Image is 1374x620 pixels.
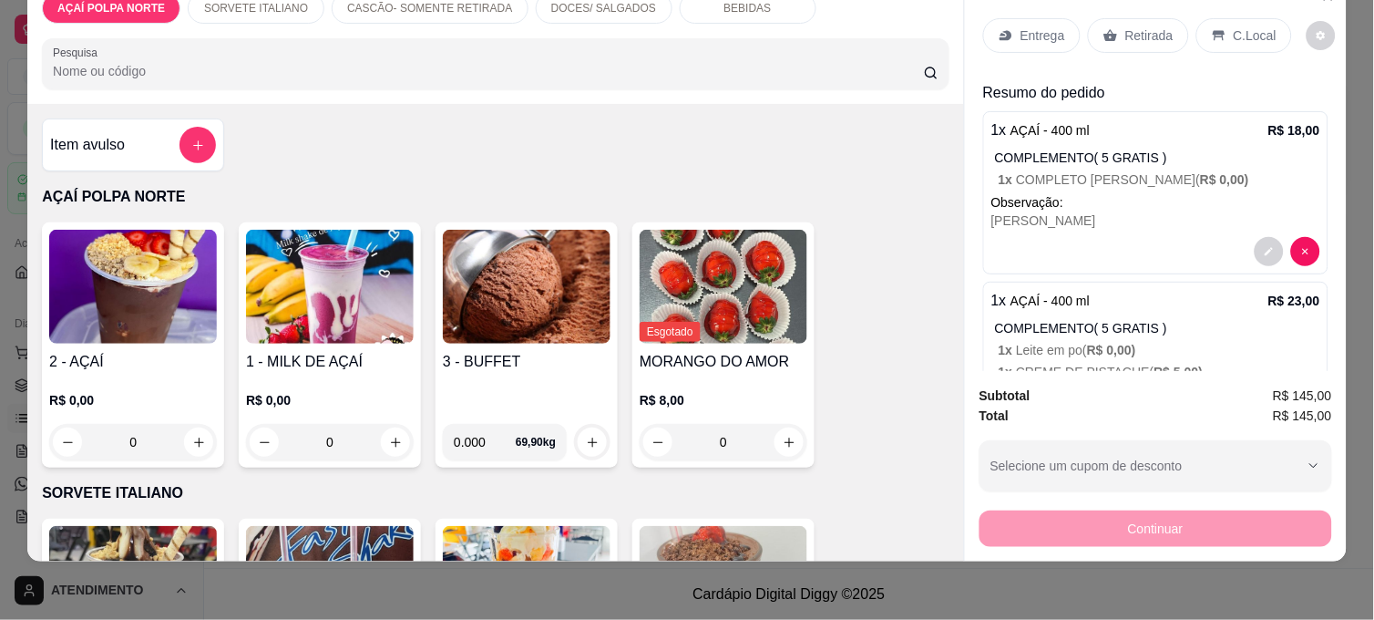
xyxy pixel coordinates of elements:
[246,351,414,373] h4: 1 - MILK DE AÇAÍ
[983,82,1328,104] p: Resumo do pedido
[49,351,217,373] h4: 2 - AÇAÍ
[42,482,949,504] p: SORVETE ITALIANO
[1268,292,1320,310] p: R$ 23,00
[999,365,1016,379] span: 1 x
[53,62,924,80] input: Pesquisa
[999,172,1016,187] span: 1 x
[643,428,672,457] button: decrease-product-quantity
[1291,237,1320,266] button: decrease-product-quantity
[991,290,1091,312] p: 1 x
[42,186,949,208] p: AÇAÍ POLPA NORTE
[995,149,1320,167] p: COMPLEMENTO( 5 GRATIS )
[979,408,1009,423] strong: Total
[53,45,104,60] label: Pesquisa
[999,363,1320,381] p: CREME DE PISTACHE (
[991,193,1320,212] p: Observação:
[246,230,414,344] img: product-image
[979,388,1030,403] strong: Subtotal
[443,351,610,373] h4: 3 - BUFFET
[1010,123,1090,138] span: AÇAÍ - 400 ml
[1020,26,1065,45] p: Entrega
[999,343,1016,357] span: 1 x
[999,341,1320,359] p: Leite em po (
[640,391,807,409] p: R$ 8,00
[1273,386,1332,406] span: R$ 145,00
[991,119,1091,141] p: 1 x
[578,428,607,457] button: increase-product-quantity
[774,428,804,457] button: increase-product-quantity
[1087,343,1136,357] span: R$ 0,00 )
[979,440,1332,491] button: Selecione um cupom de desconto
[49,230,217,344] img: product-image
[204,1,308,15] p: SORVETE ITALIANO
[347,1,512,15] p: CASCÃO- SOMENTE RETIRADA
[179,127,216,163] button: add-separate-item
[1010,294,1090,308] span: AÇAÍ - 400 ml
[995,319,1320,337] p: COMPLEMENTO( 5 GRATIS )
[443,230,610,344] img: product-image
[640,230,807,344] img: product-image
[991,212,1320,230] div: [PERSON_NAME]
[454,424,516,460] input: 0.00
[246,391,414,409] p: R$ 0,00
[640,351,807,373] h4: MORANGO DO AMOR
[1273,406,1332,426] span: R$ 145,00
[50,134,125,156] h4: Item avulso
[551,1,656,15] p: DOCES/ SALGADOS
[1154,365,1204,379] span: R$ 5,00 )
[1255,237,1284,266] button: decrease-product-quantity
[724,1,772,15] p: BEBIDAS
[1234,26,1277,45] p: C.Local
[999,170,1320,189] p: COMPLETO [PERSON_NAME] (
[1307,21,1336,50] button: decrease-product-quantity
[640,322,701,342] span: Esgotado
[49,391,217,409] p: R$ 0,00
[57,1,165,15] p: AÇAÍ POLPA NORTE
[1268,121,1320,139] p: R$ 18,00
[1200,172,1249,187] span: R$ 0,00 )
[1125,26,1174,45] p: Retirada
